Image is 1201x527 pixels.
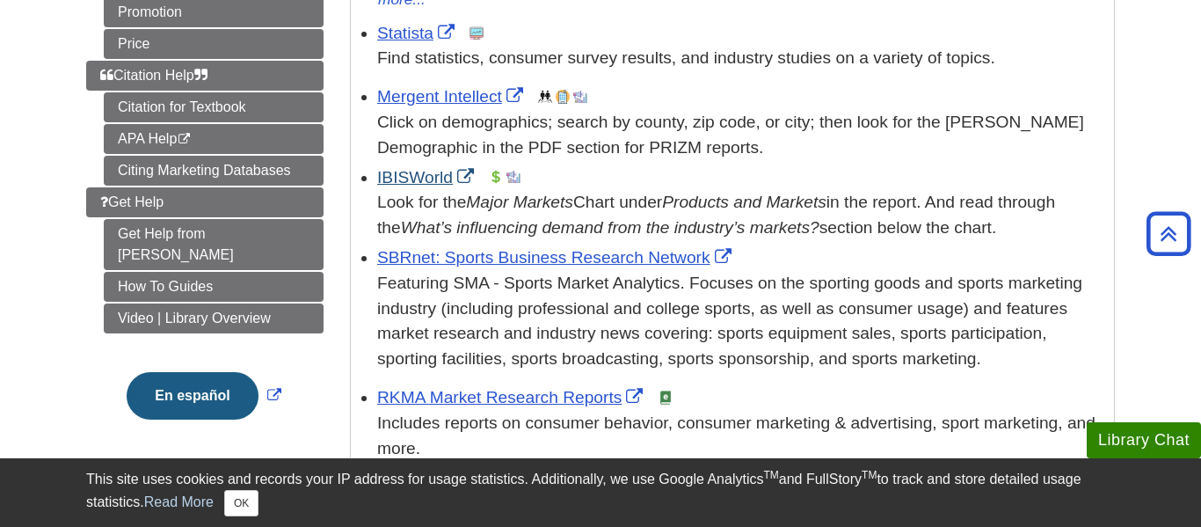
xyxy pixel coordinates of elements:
span: Get Help [100,194,164,209]
img: Financial Report [489,170,503,184]
a: Back to Top [1140,222,1197,245]
i: This link opens in a new window [177,134,192,145]
div: This site uses cookies and records your IP address for usage statistics. Additionally, we use Goo... [86,469,1115,516]
a: Citation Help [86,61,324,91]
p: Featuring SMA - Sports Market Analytics. Focuses on the sporting goods and sports marketing indus... [377,271,1105,372]
a: Link opens in new window [377,168,478,187]
sup: TM [862,469,877,481]
img: Company Information [556,90,570,104]
p: Find statistics, consumer survey results, and industry studies on a variety of topics. [377,46,1105,71]
a: Read More [144,494,214,509]
a: Video | Library Overview [104,304,324,333]
div: Click on demographics; search by county, zip code, or city; then look for the [PERSON_NAME] Demog... [377,110,1105,161]
a: How To Guides [104,272,324,302]
img: Demographics [538,90,552,104]
i: Major Markets [466,193,573,211]
img: e-Book [659,391,673,405]
a: Link opens in new window [377,248,736,267]
a: Link opens in new window [377,388,647,406]
img: Statistics [469,26,484,40]
a: APA Help [104,124,324,154]
div: Look for the Chart under in the report. And read through the section below the chart. [377,190,1105,241]
button: En español [127,372,258,420]
span: Citation Help [100,68,207,83]
a: Citation for Textbook [104,92,324,122]
img: Industry Report [506,170,520,184]
button: Library Chat [1087,422,1201,458]
i: What’s influencing demand from the industry’s markets? [401,218,819,237]
div: Includes reports on consumer behavior, consumer marketing & advertising, sport marketing, and more. [377,411,1105,462]
a: Get Help from [PERSON_NAME] [104,219,324,270]
a: Link opens in new window [377,87,528,106]
sup: TM [763,469,778,481]
i: Products and Markets [662,193,826,211]
a: Citing Marketing Databases [104,156,324,186]
button: Close [224,490,258,516]
a: Link opens in new window [377,24,459,42]
a: Link opens in new window [122,388,285,403]
img: Industry Report [573,90,587,104]
a: Get Help [86,187,324,217]
a: Price [104,29,324,59]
